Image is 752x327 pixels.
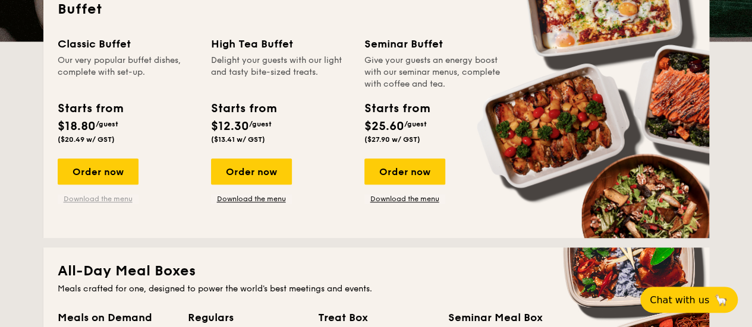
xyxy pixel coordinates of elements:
[211,55,350,90] div: Delight your guests with our light and tasty bite-sized treats.
[404,120,427,128] span: /guest
[364,135,420,144] span: ($27.90 w/ GST)
[448,309,564,326] div: Seminar Meal Box
[211,36,350,52] div: High Tea Buffet
[58,119,96,134] span: $18.80
[211,135,265,144] span: ($13.41 w/ GST)
[211,100,276,118] div: Starts from
[650,294,709,306] span: Chat with us
[188,309,304,326] div: Regulars
[640,287,738,313] button: Chat with us🦙
[58,36,197,52] div: Classic Buffet
[58,309,174,326] div: Meals on Demand
[211,158,292,185] div: Order now
[714,293,728,307] span: 🦙
[58,283,695,295] div: Meals crafted for one, designed to power the world's best meetings and events.
[364,119,404,134] span: $25.60
[96,120,118,128] span: /guest
[58,262,695,281] h2: All-Day Meal Boxes
[364,194,445,204] a: Download the menu
[364,55,504,90] div: Give your guests an energy boost with our seminar menus, complete with coffee and tea.
[58,100,122,118] div: Starts from
[58,55,197,90] div: Our very popular buffet dishes, complete with set-up.
[211,194,292,204] a: Download the menu
[318,309,434,326] div: Treat Box
[364,36,504,52] div: Seminar Buffet
[58,194,139,204] a: Download the menu
[364,100,429,118] div: Starts from
[58,135,115,144] span: ($20.49 w/ GST)
[364,158,445,185] div: Order now
[249,120,272,128] span: /guest
[211,119,249,134] span: $12.30
[58,158,139,185] div: Order now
